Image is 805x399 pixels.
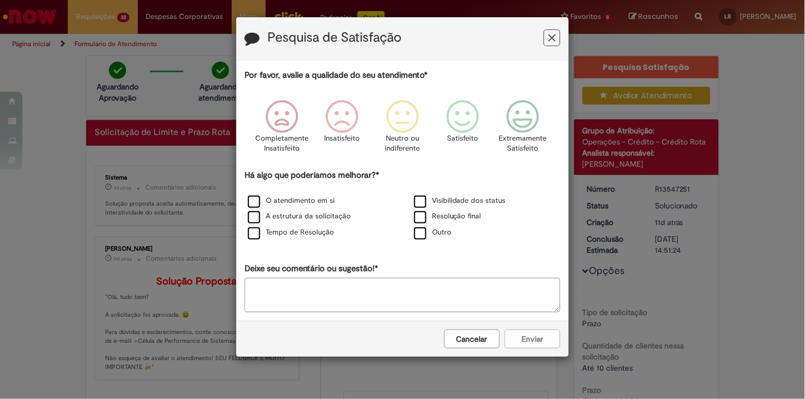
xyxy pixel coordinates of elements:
[374,92,431,168] div: Neutro ou indiferente
[414,196,506,206] label: Visibilidade dos status
[325,133,360,144] p: Insatisfeito
[314,92,371,168] div: Insatisfeito
[248,211,351,222] label: A estrutura da solicitação
[382,133,423,154] p: Neutro ou indiferente
[254,92,310,168] div: Completamente Insatisfeito
[494,92,551,168] div: Extremamente Satisfeito
[245,69,428,81] label: Por favor, avalie a qualidade do seu atendimento*
[414,211,481,222] label: Resolução final
[444,330,500,348] button: Cancelar
[248,227,334,238] label: Tempo de Resolução
[248,196,335,206] label: O atendimento em si
[245,263,378,275] label: Deixe seu comentário ou sugestão!*
[245,169,560,241] div: Há algo que poderíamos melhorar?*
[267,31,401,45] label: Pesquisa de Satisfação
[256,133,309,154] p: Completamente Insatisfeito
[499,133,546,154] p: Extremamente Satisfeito
[434,92,491,168] div: Satisfeito
[414,227,451,238] label: Outro
[447,133,478,144] p: Satisfeito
